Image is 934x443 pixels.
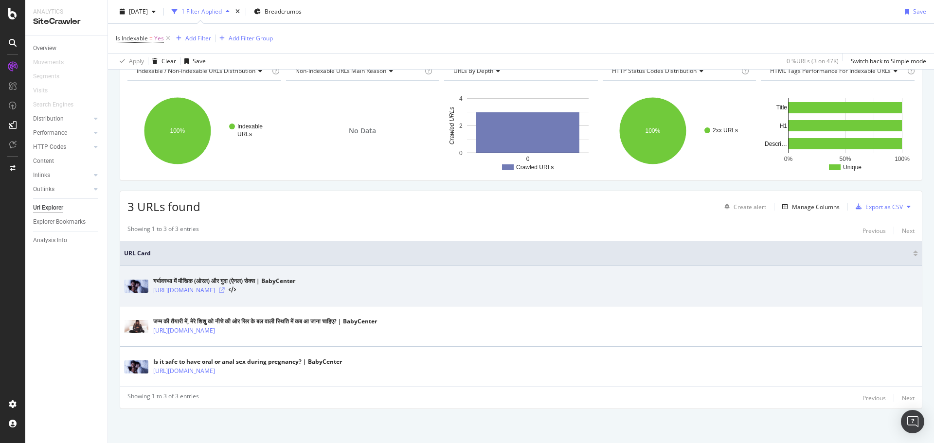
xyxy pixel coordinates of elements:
[862,392,886,404] button: Previous
[153,285,215,295] a: [URL][DOMAIN_NAME]
[902,225,915,236] button: Next
[170,127,185,134] text: 100%
[792,203,840,211] div: Manage Columns
[902,394,915,402] div: Next
[180,53,206,69] button: Save
[33,100,83,110] a: Search Engines
[449,107,455,144] text: Crawled URLs
[153,357,342,366] div: Is it safe to have oral or anal sex during pregnancy? | BabyCenter
[713,127,738,134] text: 2xx URLs
[148,53,176,69] button: Clear
[237,123,263,130] text: Indexable
[265,7,302,16] span: Breadcrumbs
[459,123,463,129] text: 2
[902,227,915,235] div: Next
[784,156,793,162] text: 0%
[451,63,589,79] h4: URLs by Depth
[162,57,176,65] div: Clear
[153,317,377,326] div: जन्म की तैयारी में, मेरे शिशु को नीचे की ओर सिर के बल वाली स्थिति में कब आ जाना चाहिए? | BabyCenter
[610,63,740,79] h4: HTTP Status Codes Distribution
[193,57,206,65] div: Save
[768,63,905,79] h4: HTML Tags Performance for Indexable URLs
[33,86,57,96] a: Visits
[33,235,101,246] a: Analysis Info
[127,89,280,173] svg: A chart.
[444,89,596,173] svg: A chart.
[33,235,67,246] div: Analysis Info
[901,410,924,433] div: Open Intercom Messenger
[127,225,199,236] div: Showing 1 to 3 of 3 entries
[154,32,164,45] span: Yes
[603,89,755,173] svg: A chart.
[843,164,862,171] text: Unique
[124,360,148,373] img: main image
[840,156,851,162] text: 50%
[895,156,910,162] text: 100%
[229,34,273,42] div: Add Filter Group
[851,57,926,65] div: Switch back to Simple mode
[33,71,69,82] a: Segments
[459,150,463,157] text: 0
[765,141,787,147] text: Descri…
[453,67,493,75] span: URLs by Depth
[33,142,91,152] a: HTTP Codes
[847,53,926,69] button: Switch back to Simple mode
[33,128,67,138] div: Performance
[172,33,211,44] button: Add Filter
[33,43,101,53] a: Overview
[129,7,148,16] span: 2025 Oct. 1st
[127,392,199,404] div: Showing 1 to 3 of 3 entries
[780,123,788,129] text: H1
[153,277,295,285] div: गर्भावस्था में मौखिक (ओरल) और गुदा (ऐनल) सेक्स | BabyCenter
[293,63,423,79] h4: Non-Indexable URLs Main Reason
[33,184,91,195] a: Outlinks
[349,126,376,136] span: No Data
[219,287,225,293] a: Visit Online Page
[153,326,215,336] a: [URL][DOMAIN_NAME]
[612,67,697,75] span: HTTP Status Codes Distribution
[124,249,911,258] span: URL Card
[778,201,840,213] button: Manage Columns
[33,217,86,227] div: Explorer Bookmarks
[720,199,766,214] button: Create alert
[168,4,233,19] button: 1 Filter Applied
[33,86,48,96] div: Visits
[862,225,886,236] button: Previous
[33,170,91,180] a: Inlinks
[33,142,66,152] div: HTTP Codes
[862,394,886,402] div: Previous
[516,164,554,171] text: Crawled URLs
[185,34,211,42] div: Add Filter
[124,320,148,333] img: main image
[127,198,200,214] span: 3 URLs found
[129,57,144,65] div: Apply
[181,7,222,16] div: 1 Filter Applied
[33,184,54,195] div: Outlinks
[645,127,660,134] text: 100%
[33,203,101,213] a: Url Explorer
[734,203,766,211] div: Create alert
[865,203,903,211] div: Export as CSV
[116,4,160,19] button: [DATE]
[116,34,148,42] span: Is Indexable
[237,131,252,138] text: URLs
[33,114,91,124] a: Distribution
[761,89,913,173] svg: A chart.
[526,156,530,162] text: 0
[33,57,64,68] div: Movements
[787,57,839,65] div: 0 % URLs ( 3 on 47K )
[295,67,386,75] span: Non-Indexable URLs Main Reason
[862,227,886,235] div: Previous
[33,100,73,110] div: Search Engines
[250,4,305,19] button: Breadcrumbs
[902,392,915,404] button: Next
[33,156,101,166] a: Content
[776,104,788,111] text: Title
[33,170,50,180] div: Inlinks
[852,199,903,214] button: Export as CSV
[913,7,926,16] div: Save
